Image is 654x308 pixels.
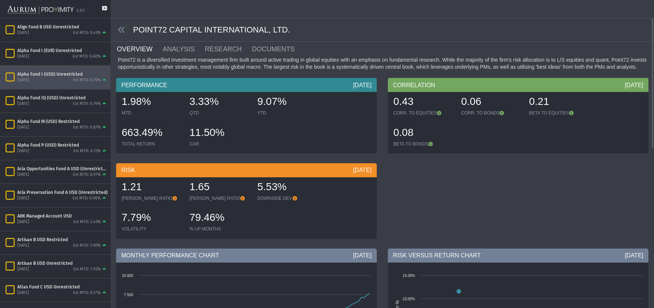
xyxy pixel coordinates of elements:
div: Alpha Fund I (USD) Unrestricted [17,71,108,77]
div: 0.21 [529,95,589,110]
div: Aria Preservation Fund A USD (Unrestricted) [17,189,108,195]
div: CORR. TO EQUITIES [393,110,454,116]
div: [DATE] [17,172,29,178]
div: VOLATILITY [122,226,182,232]
text: 10.00% [403,297,415,301]
div: 0.06 [461,95,522,110]
div: [DATE] [625,81,643,89]
div: [DATE] [17,54,29,59]
a: RESEARCH [204,42,251,57]
div: RISK [116,163,377,177]
div: YTD [257,110,318,116]
div: PERFORMANCE [116,78,377,92]
div: [DATE] [17,290,29,296]
text: 7 500 [124,293,133,297]
text: 15.00% [403,274,415,278]
div: [DATE] [17,148,29,154]
div: QTD [189,110,250,116]
div: Alpha Fund M (USD) Restricted [17,119,108,124]
div: [DATE] [353,81,372,89]
div: Est MTD: 0.60% [73,54,101,59]
div: 7.79% [122,211,182,226]
div: Est MTD: 0.87% [73,125,101,130]
div: 5.0.1 [77,8,85,14]
div: Est MTD: 0.43% [73,30,101,36]
div: 79.46% [189,211,250,226]
div: [DATE] [625,251,643,260]
div: [DATE] [17,101,29,107]
div: [DATE] [17,243,29,249]
div: 9.07% [257,95,318,110]
div: BETA TO BONDS [393,141,454,147]
div: 0.08 [393,126,454,141]
div: [DATE] [17,30,29,36]
div: Artisan B USD Unrestricted [17,260,108,266]
div: MONTHLY PERFORMANCE CHART [116,249,377,263]
div: [DATE] [17,196,29,201]
div: DOWNSIDE DEV. [257,195,318,201]
div: POINT72 CAPITAL INTERNATIONAL, LTD. [112,18,654,42]
text: 10 000 [122,274,133,278]
div: 1.65 [189,180,250,195]
div: [DATE] [17,267,29,272]
div: CORRELATION [388,78,648,92]
div: Alpha Fund IQ (USD) Unrestricted [17,95,108,101]
div: 663.49% [122,126,182,141]
div: Est MTD: 0.76% [73,78,101,83]
div: BETA TO EQUITIES [529,110,589,116]
div: Alpha Fund I (EUR) Unrestricted [17,48,108,54]
a: DOCUMENTS [251,42,304,57]
div: Est MTD: 0.96% [73,196,101,201]
div: Align Fund B USD Unrestricted [17,24,108,30]
div: CAR [189,141,250,147]
div: Artisan B USD Restricted [17,237,108,243]
div: [DATE] [17,219,29,225]
div: [DATE] [17,125,29,130]
div: 11.50% [189,126,250,141]
div: [PERSON_NAME] RATIO [189,195,250,201]
div: CORR. TO BONDS [461,110,522,116]
img: Aurum-Proximity%20white.svg [7,2,74,18]
div: Est MTD: 0.72% [73,148,101,154]
div: [PERSON_NAME] RATIO [122,195,182,201]
div: Est MTD: 1.93% [73,267,101,272]
div: Est MTD: 0.97% [73,172,101,178]
div: MTD [122,110,182,116]
span: 3.33% [189,96,219,107]
a: ANALYSIS [162,42,204,57]
div: % UP MONTHS [189,226,250,232]
div: Est MTD: 2.43% [73,219,101,225]
div: Est MTD: 0.76% [73,101,101,107]
div: Point72 is a diversified investment management firm built around active trading in global equitie... [116,57,648,71]
div: Alpha Fund P (USD) Restricted [17,142,108,148]
span: 0.43 [393,96,414,107]
div: 1.21 [122,180,182,195]
div: TOTAL RETURN [122,141,182,147]
div: RISK VERSUS RETURN CHART [388,249,648,263]
div: Atlas Fund C USD Unrestricted [17,284,108,290]
div: ARK Managed Account USD [17,213,108,219]
div: [DATE] [17,78,29,83]
div: 5.53% [257,180,318,195]
span: 1.98% [122,96,151,107]
div: Est MTD: 1.90% [73,243,101,249]
a: OVERVIEW [116,42,162,57]
div: [DATE] [353,166,372,174]
div: Est MTD: 0.57% [73,290,101,296]
div: [DATE] [353,251,372,260]
div: Aria Opportunities Fund A USD (Unrestricted) [17,166,108,172]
